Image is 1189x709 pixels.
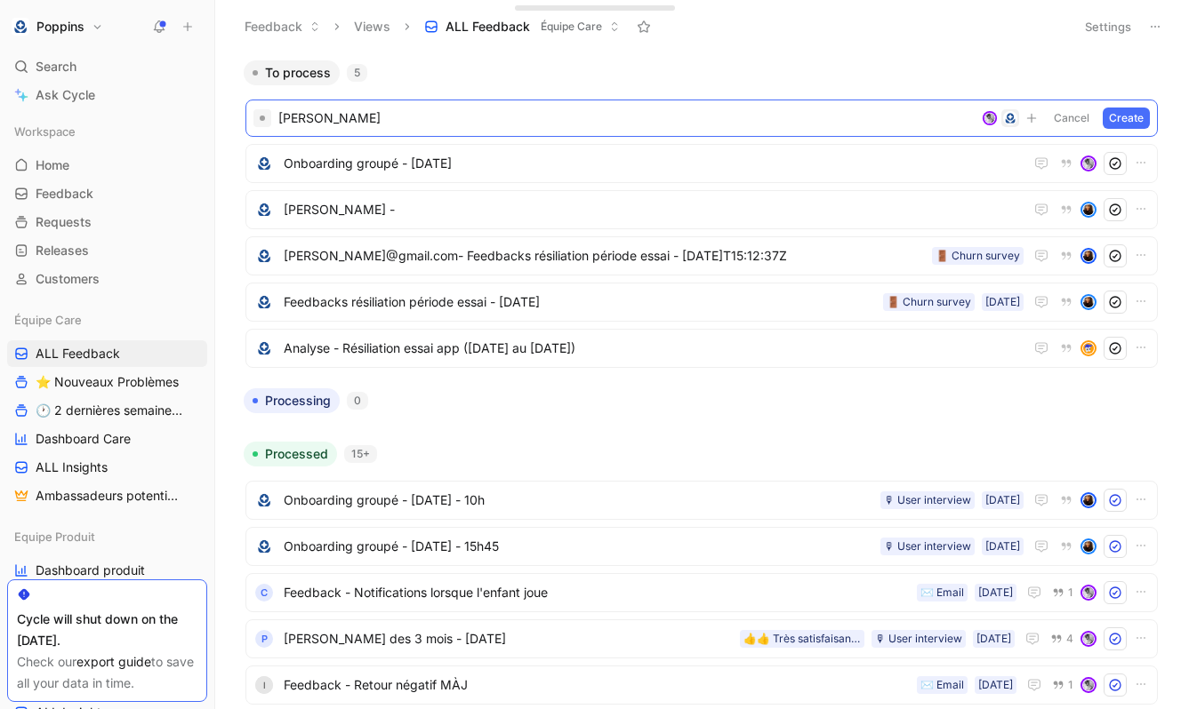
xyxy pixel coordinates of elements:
[884,538,971,555] div: 🎙 User interview
[1048,108,1096,129] button: Cancel
[14,311,82,329] span: Équipe Care
[245,619,1158,658] a: P[PERSON_NAME] des 3 mois - [DATE][DATE]🎙 User interview👍👍 Très satisfaisant (>= 4))4avatar
[245,329,1158,368] a: logoAnalyse - Résiliation essai app ([DATE] au [DATE])avatar
[255,247,273,265] img: logo
[346,13,398,40] button: Views
[1068,680,1073,690] span: 1
[237,388,1167,427] div: Processing0
[1082,540,1095,553] img: avatar
[985,538,1020,555] div: [DATE]
[17,609,197,651] div: Cycle will shut down on the [DATE].
[875,630,962,648] div: 🎙 User interview
[7,14,108,39] button: PoppinsPoppins
[284,199,1024,220] span: [PERSON_NAME] -
[14,528,95,546] span: Equipe Produit
[7,557,207,584] a: Dashboard produit
[7,307,207,333] div: Équipe Care
[284,582,910,603] span: Feedback - Notifications lorsque l'enfant joue
[1047,629,1077,649] button: 4
[284,628,733,649] span: [PERSON_NAME] des 3 mois - [DATE]
[920,676,964,694] div: ✉️ Email
[278,108,975,129] span: [PERSON_NAME]
[541,18,602,36] span: Équipe Care
[344,445,377,463] div: 15+
[244,442,337,466] button: Processed
[985,293,1020,311] div: [DATE]
[284,674,910,696] span: Feedback - Retour négatif MÀJ
[76,654,151,669] a: export guide
[7,523,207,550] div: Equipe Produit
[1068,587,1073,598] span: 1
[255,339,273,357] img: logo
[255,155,273,172] img: logo
[255,630,273,648] div: P
[14,123,76,140] span: Workspace
[12,18,29,36] img: Poppins
[265,64,331,82] span: To process
[255,538,273,555] img: logo
[244,388,340,413] button: Processing
[347,392,368,410] div: 0
[284,291,876,313] span: Feedbacks résiliation période essai - [DATE]
[36,213,92,231] span: Requests
[255,201,273,219] img: logo
[1082,203,1095,216] img: avatar
[978,584,1013,601] div: [DATE]
[284,536,873,557] span: Onboarding groupé - [DATE] - 15h45
[36,156,69,174] span: Home
[245,665,1158,705] a: IFeedback - Retour négatif MÀJ[DATE]✉️ Email1avatar
[244,60,340,85] button: To process
[36,487,182,505] span: Ambassadeurs potentiels
[265,445,328,463] span: Processed
[245,283,1158,322] a: logoFeedbacks résiliation période essai - [DATE][DATE]🚪 Churn surveyavatar
[284,490,873,511] span: Onboarding groupé - [DATE] - 10h
[36,373,179,391] span: ⭐ Nouveaux Problèmes
[976,630,1011,648] div: [DATE]
[1082,586,1095,599] img: avatar
[245,144,1158,183] a: logoOnboarding groupé - [DATE]avatar
[7,209,207,235] a: Requests
[7,340,207,367] a: ALL Feedback
[255,584,273,601] div: C
[7,369,207,395] a: ⭐ Nouveaux Problèmes
[36,430,131,448] span: Dashboard Care
[237,13,328,40] button: Feedback
[284,245,925,267] span: [PERSON_NAME]@gmail.com- Feedbacks résiliation période essai - [DATE]T15:12:37Z
[1082,633,1095,645] img: avatar
[17,651,197,694] div: Check our to save all your data in time.
[1082,296,1095,308] img: avatar
[936,247,1020,265] div: 🚪 Churn survey
[446,18,530,36] span: ALL Feedback
[7,266,207,292] a: Customers
[1082,342,1095,354] img: avatar
[36,242,89,259] span: Releases
[245,481,1158,520] a: logoOnboarding groupé - [DATE] - 10h[DATE]🎙 User interviewavatar
[245,236,1158,275] a: logo[PERSON_NAME]@gmail.com- Feedbacks résiliation période essai - [DATE]T15:12:37Z🚪 Churn survey...
[978,676,1013,694] div: [DATE]
[245,527,1158,566] a: logoOnboarding groupé - [DATE] - 15h45[DATE]🎙 User interviewavatar
[36,56,76,77] span: Search
[1048,583,1077,602] button: 1
[245,190,1158,229] a: logo[PERSON_NAME] -avatar
[1048,675,1077,695] button: 1
[984,113,996,124] img: avatar
[36,185,93,203] span: Feedback
[1082,157,1095,170] img: avatar
[36,19,84,35] h1: Poppins
[7,307,207,509] div: Équipe CareALL Feedback⭐ Nouveaux Problèmes🕐 2 dernières semaines - OccurencesDashboard CareALL I...
[284,153,1024,174] span: Onboarding groupé - [DATE]
[743,630,861,648] div: 👍👍 Très satisfaisant (>= 4))
[7,237,207,264] a: Releases
[284,338,1016,359] span: Analyse - Résiliation essai app ([DATE] au [DATE])
[36,458,108,476] span: ALL Insights
[255,491,273,509] img: logo
[255,676,273,694] div: I
[237,60,1167,374] div: To process5[PERSON_NAME]avatarCancelCreate
[1077,14,1139,39] button: Settings
[36,270,100,288] span: Customers
[887,293,971,311] div: 🚪 Churn survey
[7,397,207,424] a: 🕐 2 dernières semaines - Occurences
[985,491,1020,509] div: [DATE]
[7,53,207,80] div: Search
[1082,679,1095,691] img: avatar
